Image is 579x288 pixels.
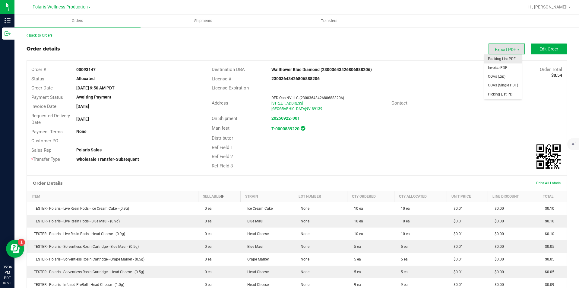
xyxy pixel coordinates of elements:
[76,129,87,134] strong: None
[492,257,504,261] span: $0.00
[202,257,212,261] span: 0 ea
[298,219,309,223] span: None
[212,145,233,150] span: Ref Field 1
[489,44,525,54] li: Export PDF
[271,126,299,131] a: T-0000889220
[31,113,70,125] span: Requested Delivery Date
[5,18,11,24] inline-svg: Inventory
[5,31,11,37] inline-svg: Outbound
[244,206,273,211] span: Ice Cream Cake
[298,257,309,261] span: None
[76,76,95,81] strong: Allocated
[244,232,269,236] span: Head Cheese
[244,244,263,249] span: Blue Maui
[542,257,554,261] span: $0.05
[212,67,245,72] span: Destination DBA
[76,86,115,90] strong: [DATE] 9:50 AM PDT
[6,240,24,258] iframe: Resource center
[551,73,562,78] strong: $0.54
[488,191,538,202] th: Line Discount
[18,239,25,246] iframe: Resource center unread badge
[398,283,408,287] span: 9 ea
[451,283,463,287] span: $0.01
[212,100,228,106] span: Address
[186,18,220,24] span: Shipments
[536,181,561,185] span: Print All Labels
[244,257,269,261] span: Grape Marker
[198,191,240,202] th: Sellable
[33,5,88,10] span: Polaris Wellness Production
[492,219,504,223] span: $0.00
[539,47,558,51] span: Edit Order
[540,67,562,72] span: Order Total
[202,206,212,211] span: 0 ea
[76,67,96,72] strong: 00093147
[27,191,198,202] th: Item
[313,18,346,24] span: Transfers
[31,283,124,287] span: TESTER - Polaris - Infused PreRoll - Head Cheese - (1.0g)
[305,107,311,111] span: NV
[31,104,56,109] span: Invoice Date
[31,232,125,236] span: TESTER - Polaris - Live Resin Pods - Head Cheese - (0.9g)
[298,244,309,249] span: None
[351,206,363,211] span: 10 ea
[271,101,303,105] span: [STREET_ADDRESS]
[351,257,361,261] span: 5 ea
[33,181,62,186] h1: Order Details
[76,157,139,162] strong: Wholesale Transfer-Subsequent
[271,107,306,111] span: [GEOGRAPHIC_DATA]
[212,125,229,131] span: Manifest
[244,219,263,223] span: Blue Maui
[447,191,488,202] th: Unit Price
[484,81,522,90] li: COAs (Single PDF)
[484,63,522,72] span: Invoice PDF
[492,270,504,274] span: $0.00
[31,85,53,91] span: Order Date
[3,264,12,281] p: 05:36 PM PDT
[528,5,568,9] span: Hi, [PERSON_NAME]!
[141,15,267,27] a: Shipments
[212,154,233,159] span: Ref Field 2
[398,219,410,223] span: 10 ea
[271,96,344,100] span: DED Ops NV LLC (23003643426806888206)
[542,244,554,249] span: $0.05
[451,257,463,261] span: $0.01
[298,206,309,211] span: None
[542,232,554,236] span: $0.10
[3,281,12,285] p: 09/23
[271,67,372,72] strong: Wallflower Blue Diamond (23003643426806888206)
[76,95,111,99] strong: Awaiting Payment
[484,90,522,99] li: Picking List PDF
[351,283,361,287] span: 9 ea
[31,219,120,223] span: TESTER - Polaris - Live Resin Pods - Blue Maui - (0.9g)
[542,206,554,211] span: $0.10
[542,219,554,223] span: $0.10
[202,219,212,223] span: 0 ea
[31,206,129,211] span: TESTER - Polaris - Live Resin Pods - Ice Cream Cake - (0.9g)
[271,76,320,81] strong: 23003643426806888206
[31,76,44,82] span: Status
[212,116,237,121] span: On Shipment
[398,206,410,211] span: 10 ea
[398,232,410,236] span: 10 ea
[398,257,408,261] span: 5 ea
[301,125,305,131] span: In Sync
[212,163,233,169] span: Ref Field 3
[31,67,46,72] span: Order #
[484,72,522,81] li: COAs (Zip)
[298,270,309,274] span: None
[492,244,504,249] span: $0.00
[31,147,51,153] span: Sales Rep
[351,270,361,274] span: 5 ea
[347,191,394,202] th: Qty Ordered
[351,219,363,223] span: 10 ea
[31,157,60,162] span: Transfer Type
[202,270,212,274] span: 0 ea
[484,55,522,63] li: Packing List PDF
